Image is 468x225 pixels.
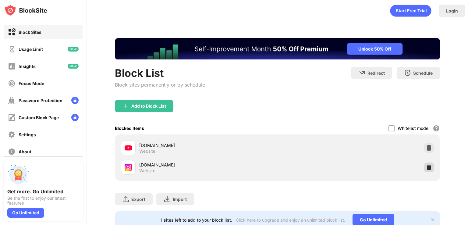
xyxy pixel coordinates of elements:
[8,131,16,138] img: settings-off.svg
[131,197,145,202] div: Export
[68,64,79,69] img: new-icon.svg
[71,114,79,121] img: lock-menu.svg
[19,98,62,103] div: Password Protection
[430,217,435,222] img: x-button.svg
[115,38,440,59] iframe: Banner
[8,148,16,155] img: about-off.svg
[413,70,433,76] div: Schedule
[8,45,16,53] img: time-usage-off.svg
[173,197,187,202] div: Import
[398,126,428,131] div: Whitelist mode
[7,188,79,195] div: Get more. Go Unlimited
[139,142,277,148] div: [DOMAIN_NAME]
[8,114,16,121] img: customize-block-page-off.svg
[19,30,41,35] div: Block Sites
[390,5,431,17] div: animation
[7,164,29,186] img: push-unlimited.svg
[71,97,79,104] img: lock-menu.svg
[19,149,31,154] div: About
[367,70,385,76] div: Redirect
[161,217,232,223] div: 1 sites left to add to your block list.
[8,28,16,36] img: block-on.svg
[125,144,132,152] img: favicons
[68,47,79,52] img: new-icon.svg
[131,104,166,109] div: Add to Block List
[446,8,458,13] div: Login
[115,82,205,88] div: Block sites permanently or by schedule
[8,80,16,87] img: focus-off.svg
[139,148,155,154] div: Website
[125,164,132,171] img: favicons
[139,168,155,173] div: Website
[19,115,59,120] div: Custom Block Page
[236,217,345,223] div: Click here to upgrade and enjoy an unlimited block list.
[115,126,144,131] div: Blocked Items
[19,47,43,52] div: Usage Limit
[8,62,16,70] img: insights-off.svg
[8,97,16,104] img: password-protection-off.svg
[19,64,36,69] div: Insights
[19,132,36,137] div: Settings
[7,196,79,205] div: Be the first to enjoy our latest features
[115,67,205,79] div: Block List
[7,208,44,218] div: Go Unlimited
[4,4,47,16] img: logo-blocksite.svg
[19,81,44,86] div: Focus Mode
[139,162,277,168] div: [DOMAIN_NAME]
